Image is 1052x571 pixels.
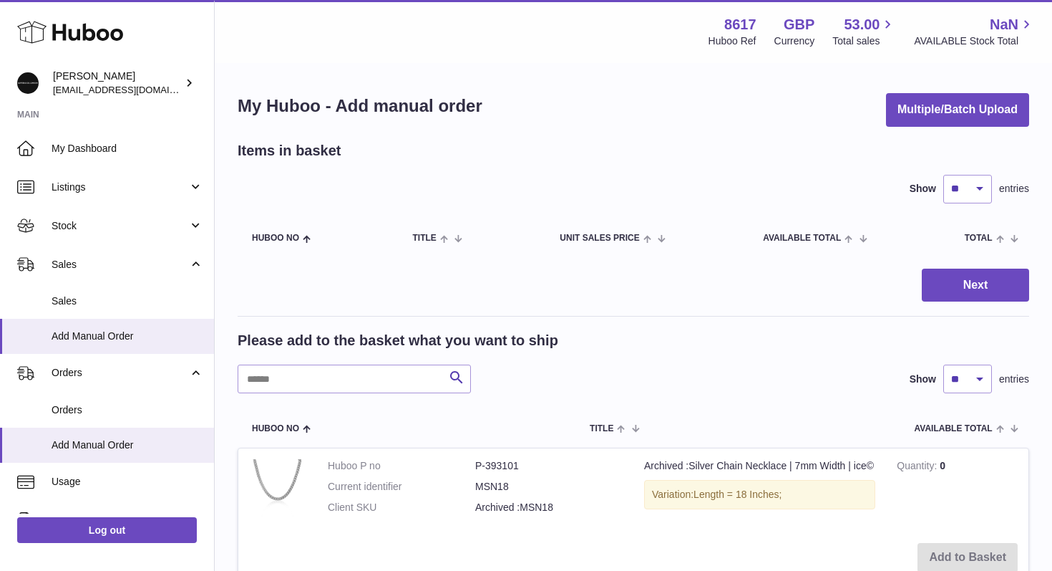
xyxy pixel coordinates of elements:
span: Unit Sales Price [560,234,639,243]
span: Sales [52,258,188,272]
span: entries [999,182,1029,196]
span: AVAILABLE Stock Total [914,34,1035,48]
label: Show [910,373,936,386]
div: Currency [774,34,815,48]
span: entries [999,373,1029,386]
td: 0 [886,448,1028,532]
span: AVAILABLE Total [763,234,841,243]
span: Total [965,234,993,243]
td: Archived :Silver Chain Necklace | 7mm Width | ice© [633,448,886,532]
dd: P-393101 [475,459,623,473]
h2: Items in basket [238,141,341,160]
strong: Quantity [897,460,940,475]
dt: Client SKU [328,501,475,514]
span: My Dashboard [52,142,203,155]
span: Stock [52,219,188,233]
h1: My Huboo - Add manual order [238,95,482,117]
span: Total sales [832,34,896,48]
span: Add Manual Order [52,330,203,343]
dt: Current identifier [328,480,475,494]
span: Sales [52,294,203,308]
img: hello@alfredco.com [17,72,39,94]
span: NaN [990,15,1018,34]
a: 53.00 Total sales [832,15,896,48]
dd: Archived :MSN18 [475,501,623,514]
span: Length = 18 Inches; [693,489,781,500]
label: Show [910,182,936,196]
div: Huboo Ref [708,34,756,48]
span: Huboo no [252,234,299,243]
span: Orders [52,366,188,380]
h2: Please add to the basket what you want to ship [238,331,558,350]
span: Usage [52,475,203,489]
dd: MSN18 [475,480,623,494]
button: Multiple/Batch Upload [886,93,1029,127]
div: Variation: [644,480,875,509]
span: Title [590,424,613,433]
span: Add Manual Order [52,438,203,452]
span: Orders [52,403,203,417]
button: Next [922,269,1029,302]
img: Archived :Silver Chain Necklace | 7mm Width | ice© [249,459,306,517]
span: Huboo no [252,424,299,433]
span: 53.00 [844,15,880,34]
span: [EMAIL_ADDRESS][DOMAIN_NAME] [53,84,210,95]
a: NaN AVAILABLE Stock Total [914,15,1035,48]
dt: Huboo P no [328,459,475,473]
span: AVAILABLE Total [915,424,993,433]
a: Log out [17,517,197,543]
span: Listings [52,181,188,194]
span: Title [412,234,436,243]
strong: 8617 [724,15,756,34]
strong: GBP [784,15,814,34]
div: [PERSON_NAME] [53,69,182,97]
